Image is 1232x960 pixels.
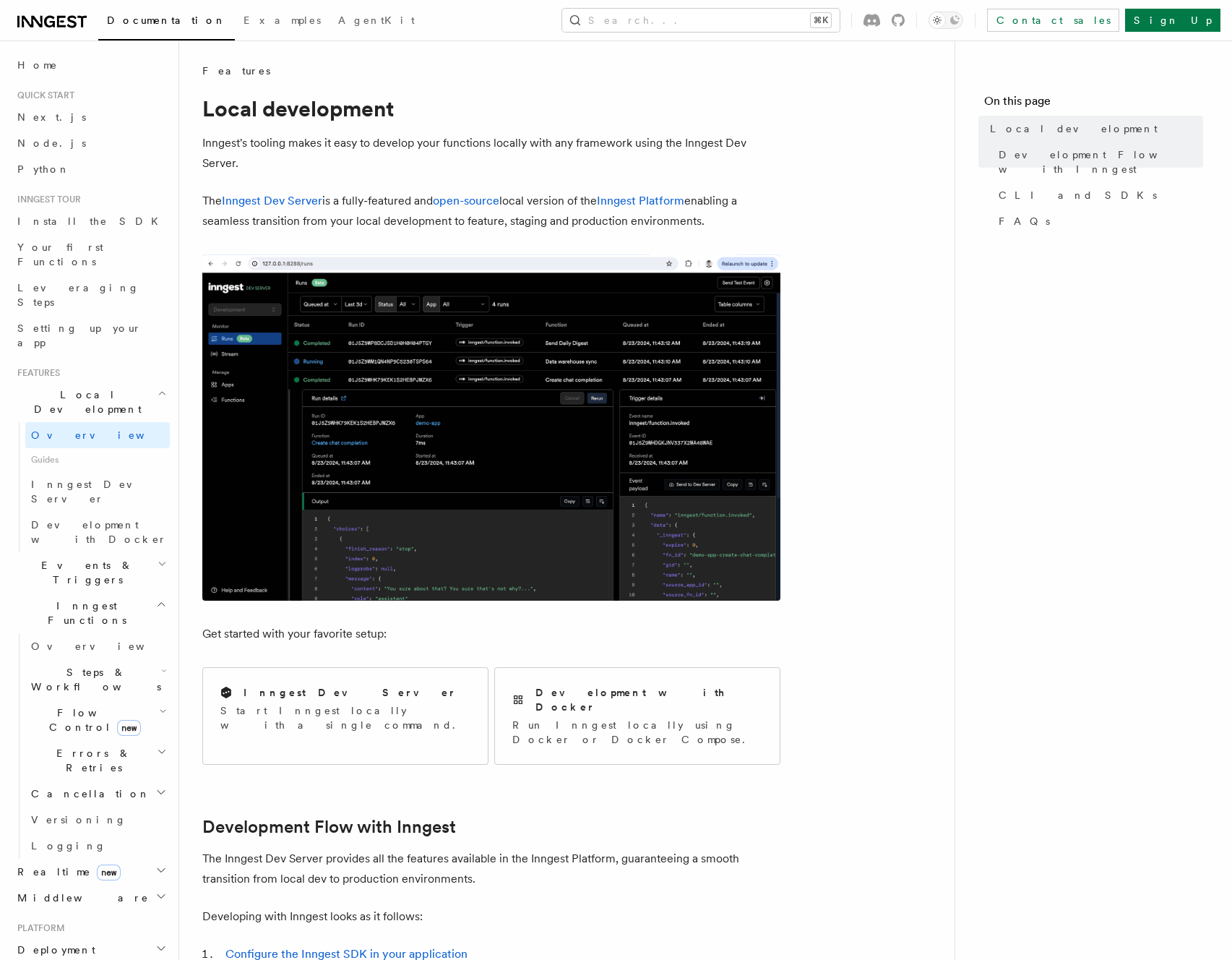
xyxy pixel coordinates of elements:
[202,64,270,78] span: Features
[999,188,1157,202] span: CLI and SDKs
[993,208,1203,234] a: FAQs
[17,215,167,227] span: Install the SDK
[202,191,780,231] p: The is a fully-featured and local version of the enabling a seamless transition from your local d...
[31,814,126,826] span: Versioning
[31,519,167,545] span: Development with Docker
[1125,9,1220,32] a: Sign Up
[97,865,121,880] span: new
[25,659,170,700] button: Steps & Workflows
[235,4,329,39] a: Examples
[25,665,161,694] span: Steps & Workflows
[12,558,158,587] span: Events & Triggers
[993,182,1203,208] a: CLI and SDKs
[535,685,762,714] h2: Development with Docker
[17,111,86,123] span: Next.js
[12,367,60,379] span: Features
[338,14,415,26] span: AgentKit
[25,807,170,833] a: Versioning
[990,121,1158,136] span: Local development
[222,194,322,207] a: Inngest Dev Server
[12,859,170,885] button: Realtimenew
[512,718,762,747] p: Run Inngest locally using Docker or Docker Compose.
[25,740,170,781] button: Errors & Retries
[117,720,141,736] span: new
[31,479,155,505] span: Inngest Dev Server
[25,471,170,512] a: Inngest Dev Server
[202,849,780,889] p: The Inngest Dev Server provides all the features available in the Inngest Platform, guaranteeing ...
[811,13,831,27] kbd: ⌘K
[25,833,170,859] a: Logging
[25,512,170,552] a: Development with Docker
[12,156,170,182] a: Python
[12,130,170,156] a: Node.js
[244,685,457,700] h2: Inngest Dev Server
[12,387,158,416] span: Local Development
[17,163,70,175] span: Python
[220,703,470,732] p: Start Inngest locally with a single command.
[999,214,1050,228] span: FAQs
[25,787,150,801] span: Cancellation
[433,194,499,207] a: open-source
[12,52,170,78] a: Home
[25,422,170,448] a: Overview
[562,9,840,32] button: Search...⌘K
[202,95,780,121] h1: Local development
[597,194,684,207] a: Inngest Platform
[202,254,780,601] img: The Inngest Dev Server on the Functions page
[993,142,1203,182] a: Development Flow with Inngest
[25,448,170,471] span: Guides
[12,922,65,934] span: Platform
[25,700,170,740] button: Flow Controlnew
[12,865,121,879] span: Realtime
[17,322,142,348] span: Setting up your app
[17,58,58,72] span: Home
[17,282,139,308] span: Leveraging Steps
[12,194,81,205] span: Inngest tour
[31,840,106,852] span: Logging
[202,907,780,927] p: Developing with Inngest looks as it follows:
[12,633,170,859] div: Inngest Functions
[12,593,170,633] button: Inngest Functions
[12,382,170,422] button: Local Development
[999,147,1203,176] span: Development Flow with Inngest
[984,93,1203,116] h4: On this page
[17,241,103,267] span: Your first Functions
[31,429,180,441] span: Overview
[12,208,170,234] a: Install the SDK
[12,599,156,627] span: Inngest Functions
[12,891,149,905] span: Middleware
[107,14,226,26] span: Documentation
[987,9,1119,32] a: Contact sales
[12,943,95,957] span: Deployment
[12,104,170,130] a: Next.js
[494,667,780,765] a: Development with DockerRun Inngest locally using Docker or Docker Compose.
[329,4,423,39] a: AgentKit
[984,116,1203,142] a: Local development
[202,624,780,644] p: Get started with your favorite setup:
[25,633,170,659] a: Overview
[25,706,159,734] span: Flow Control
[202,817,456,837] a: Development Flow with Inngest
[12,315,170,356] a: Setting up your app
[31,640,180,652] span: Overview
[25,746,157,775] span: Errors & Retries
[202,667,488,765] a: Inngest Dev ServerStart Inngest locally with a single command.
[12,885,170,911] button: Middleware
[202,133,780,173] p: Inngest's tooling makes it easy to develop your functions locally with any framework using the In...
[12,234,170,275] a: Your first Functions
[98,4,235,40] a: Documentation
[17,137,86,149] span: Node.js
[25,781,170,807] button: Cancellation
[244,14,321,26] span: Examples
[12,422,170,552] div: Local Development
[12,552,170,593] button: Events & Triggers
[929,12,963,29] button: Toggle dark mode
[12,90,74,101] span: Quick start
[12,275,170,315] a: Leveraging Steps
